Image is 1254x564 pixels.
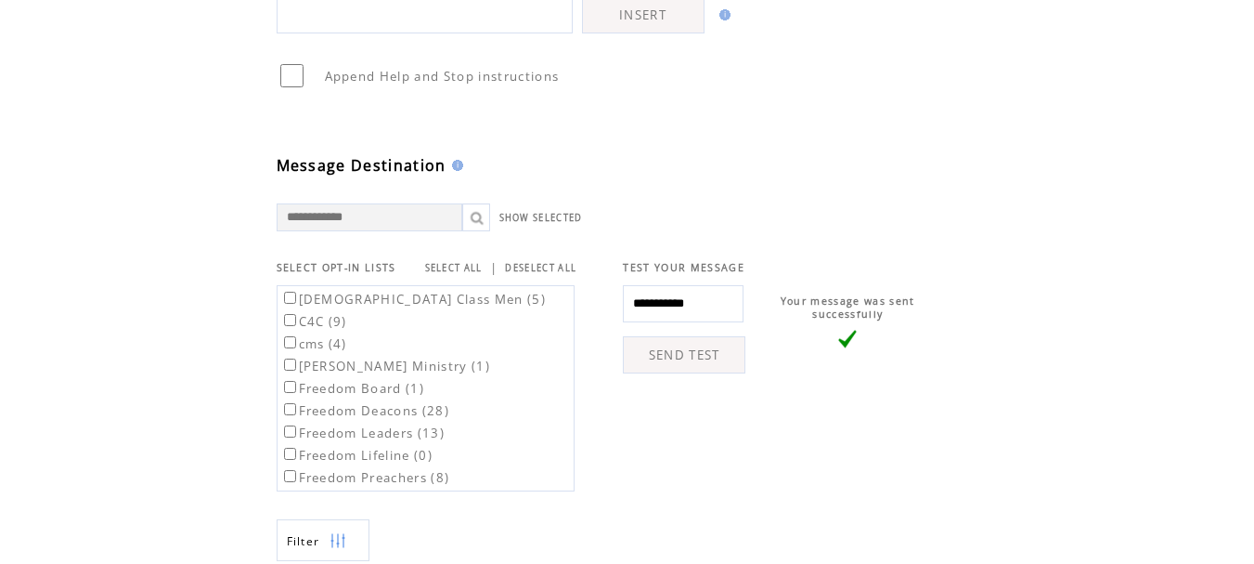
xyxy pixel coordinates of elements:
[499,212,583,224] a: SHOW SELECTED
[623,261,744,274] span: TEST YOUR MESSAGE
[284,314,296,326] input: C4C (9)
[280,447,433,464] label: Freedom Lifeline (0)
[781,295,915,321] span: Your message was sent successfully
[490,259,498,276] span: |
[287,533,320,549] span: Show filters
[280,402,450,419] label: Freedom Deacons (28)
[280,469,450,486] label: Freedom Preachers (8)
[330,520,346,562] img: filters.png
[280,313,347,330] label: C4C (9)
[280,425,446,441] label: Freedom Leaders (13)
[425,262,483,274] a: SELECT ALL
[284,381,296,393] input: Freedom Board (1)
[277,519,369,561] a: Filter
[284,403,296,415] input: Freedom Deacons (28)
[623,336,745,374] a: SEND TEST
[505,262,576,274] a: DESELECT ALL
[446,160,463,171] img: help.gif
[284,448,296,460] input: Freedom Lifeline (0)
[714,9,730,20] img: help.gif
[838,330,857,348] img: vLarge.png
[280,291,547,308] label: [DEMOGRAPHIC_DATA] Class Men (5)
[280,358,491,374] label: [PERSON_NAME] Ministry (1)
[277,155,446,176] span: Message Destination
[280,380,425,397] label: Freedom Board (1)
[280,335,347,352] label: cms (4)
[284,359,296,371] input: [PERSON_NAME] Ministry (1)
[284,292,296,304] input: [DEMOGRAPHIC_DATA] Class Men (5)
[284,336,296,348] input: cms (4)
[284,426,296,438] input: Freedom Leaders (13)
[325,68,560,85] span: Append Help and Stop instructions
[277,261,396,274] span: SELECT OPT-IN LISTS
[284,470,296,482] input: Freedom Preachers (8)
